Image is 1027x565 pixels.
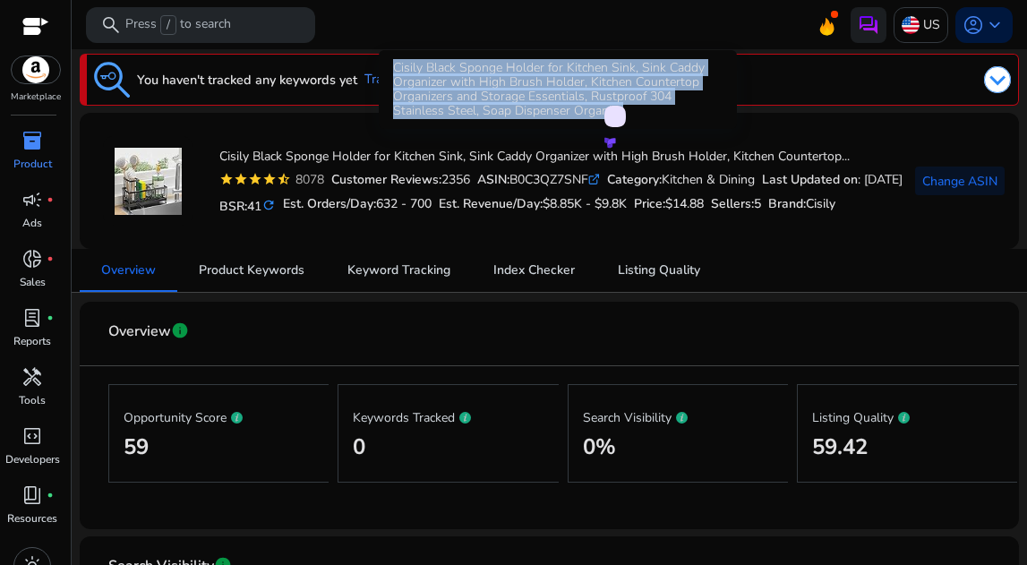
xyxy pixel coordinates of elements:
p: Ads [22,215,42,231]
span: fiber_manual_record [47,314,54,321]
span: Product Keywords [199,264,304,277]
span: info [171,321,189,339]
h5: Price: [634,197,704,212]
p: Product [13,156,52,172]
h5: Est. Revenue/Day: [439,197,627,212]
p: Marketplace [11,90,61,104]
b: Customer Reviews: [331,171,441,188]
img: 51yjIoQYCzL._AC_US100_.jpg [115,148,182,215]
div: 8078 [291,170,324,189]
span: $14.88 [665,195,704,212]
h2: 0 [353,434,543,460]
mat-icon: refresh [261,197,276,214]
h5: : [768,197,835,212]
span: handyman [21,366,43,388]
mat-icon: star [219,172,234,186]
p: Press to search [125,15,231,35]
img: dropdown-arrow.svg [984,66,1011,93]
span: lab_profile [21,307,43,329]
span: $8.85K - $9.8K [543,195,627,212]
span: Overview [108,316,171,347]
p: US [923,9,940,40]
span: Keyword Tracking [347,264,450,277]
mat-icon: star [248,172,262,186]
span: fiber_manual_record [47,255,54,262]
span: Overview [101,264,156,277]
span: Brand [768,195,803,212]
img: us.svg [902,16,920,34]
span: 41 [247,198,261,215]
div: B0C3QZ7SNF [477,170,600,189]
span: book_4 [21,484,43,506]
p: Keywords Tracked [353,406,543,427]
p: Developers [5,451,60,467]
b: Category: [607,171,662,188]
h2: 59 [124,434,314,460]
b: Last Updated on [762,171,858,188]
p: Resources [7,510,57,526]
h3: You haven't tracked any keywords yet [137,69,357,90]
b: ASIN: [477,171,509,188]
mat-icon: star_half [277,172,291,186]
span: Listing Quality [618,264,700,277]
span: inventory_2 [21,130,43,151]
mat-icon: star [262,172,277,186]
p: Reports [13,333,51,349]
p: Sales [20,274,46,290]
p: Tools [19,392,46,408]
h5: Sellers: [711,197,761,212]
span: account_circle [963,14,984,36]
img: amazon.svg [12,56,60,83]
span: code_blocks [21,425,43,447]
span: fiber_manual_record [47,492,54,499]
span: campaign [21,189,43,210]
h2: 59.42 [812,434,1003,460]
button: Change ASIN [915,167,1005,195]
span: search [100,14,122,36]
div: 2356 [331,170,470,189]
span: 5 [754,195,761,212]
div: Kitchen & Dining [607,170,755,189]
span: donut_small [21,248,43,270]
span: 632 - 700 [376,195,432,212]
mat-icon: star [234,172,248,186]
h4: Cisily Black Sponge Holder for Kitchen Sink, Sink Caddy Organizer with High Brush Holder, Kitchen... [219,150,903,165]
div: : [DATE] [762,170,903,189]
h5: BSR: [219,195,276,215]
span: Cisily [806,195,835,212]
p: Listing Quality [812,406,1003,427]
div: Cisily Black Sponge Holder for Kitchen Sink, Sink Caddy Organizer with High Brush Holder, Kitchen... [379,50,737,129]
span: Change ASIN [922,172,997,191]
span: Index Checker [493,264,575,277]
h2: 0% [583,434,774,460]
h5: Est. Orders/Day: [283,197,432,212]
a: Track Keywords [364,70,472,90]
span: fiber_manual_record [47,196,54,203]
p: Search Visibility [583,406,774,427]
span: / [160,15,176,35]
img: keyword-tracking.svg [94,62,130,98]
span: keyboard_arrow_down [984,14,1006,36]
p: Opportunity Score [124,406,314,427]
